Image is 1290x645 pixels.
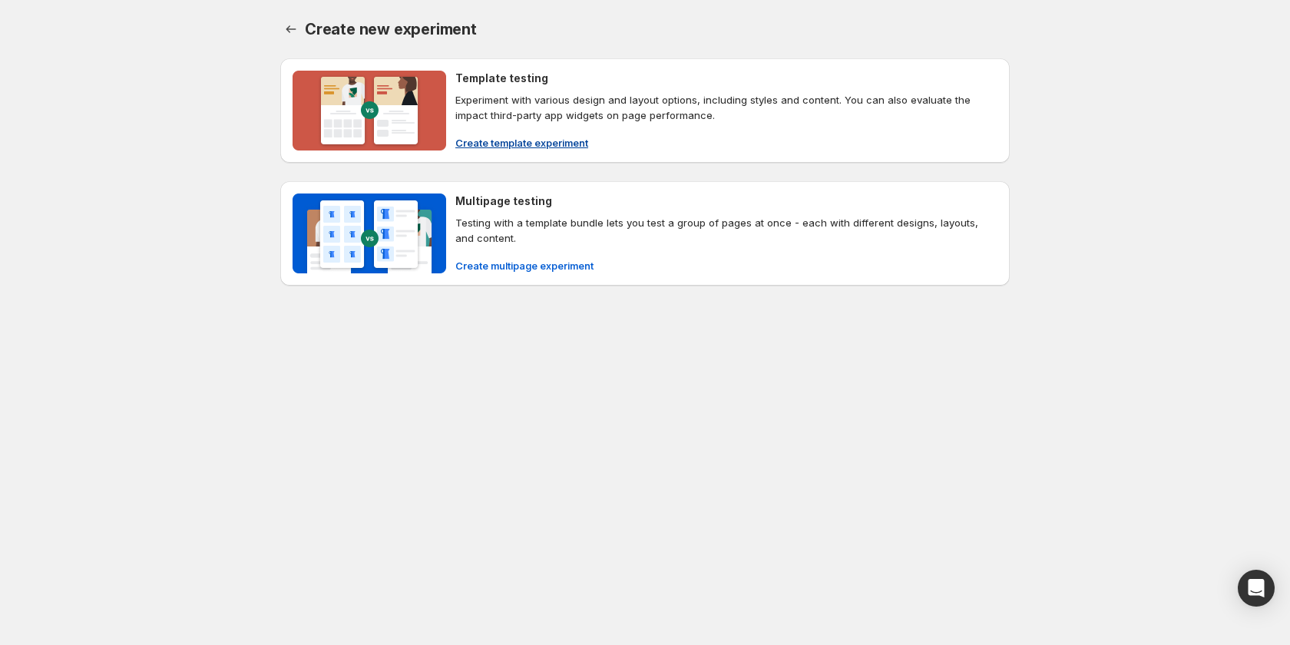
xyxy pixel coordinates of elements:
[305,20,477,38] span: Create new experiment
[446,253,603,278] button: Create multipage experiment
[280,18,302,40] button: Back
[1238,570,1275,607] div: Open Intercom Messenger
[455,92,997,123] p: Experiment with various design and layout options, including styles and content. You can also eva...
[455,258,594,273] span: Create multipage experiment
[446,131,597,155] button: Create template experiment
[455,71,548,86] h4: Template testing
[293,193,446,273] img: Multipage testing
[455,135,588,150] span: Create template experiment
[455,215,997,246] p: Testing with a template bundle lets you test a group of pages at once - each with different desig...
[293,71,446,150] img: Template testing
[455,193,552,209] h4: Multipage testing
